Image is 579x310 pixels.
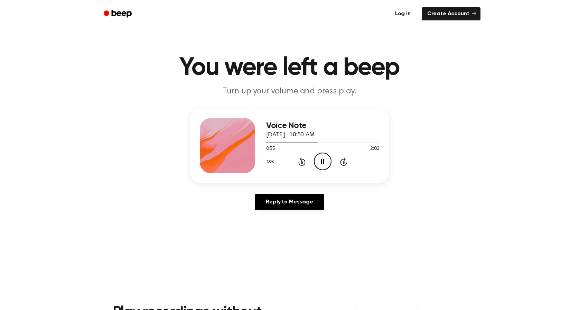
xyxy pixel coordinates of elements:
[266,145,275,153] span: 0:55
[255,194,324,210] a: Reply to Message
[113,55,467,80] h1: You were left a beep
[266,132,315,138] span: [DATE] · 10:50 AM
[370,145,379,153] span: 2:02
[266,156,277,167] button: 1.0x
[388,6,418,22] a: Log in
[99,7,138,21] a: Beep
[422,7,480,20] a: Create Account
[266,121,380,130] h3: Voice Note
[157,86,422,97] p: Turn up your volume and press play.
